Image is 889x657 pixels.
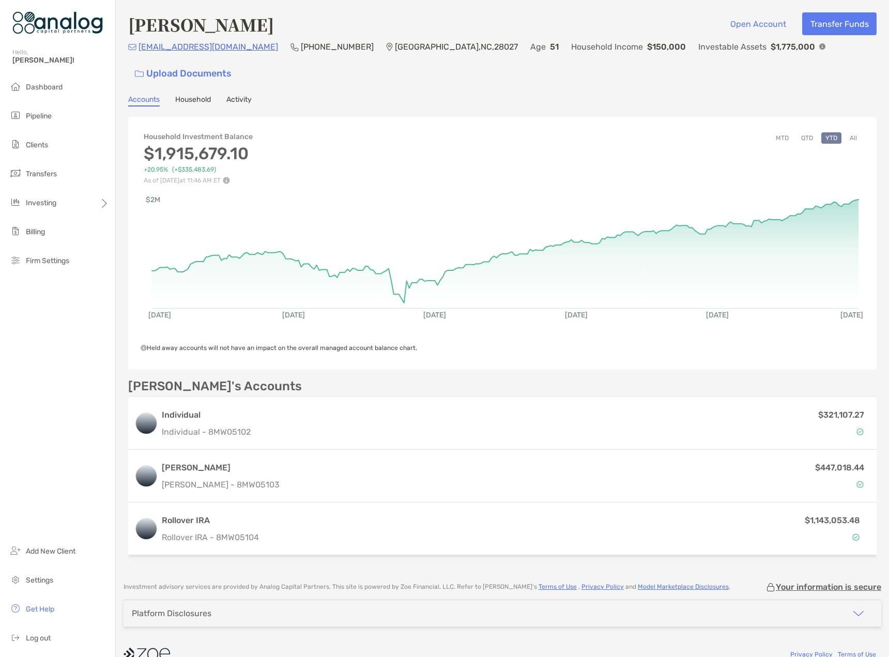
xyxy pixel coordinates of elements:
text: $2M [146,195,160,204]
span: Log out [26,634,51,643]
a: Model Marketplace Disclosures [638,583,729,590]
h4: Household Investment Balance [144,132,253,141]
span: Dashboard [26,83,63,91]
button: YTD [821,132,841,144]
span: Clients [26,141,48,149]
img: firm-settings icon [9,254,22,266]
span: Billing [26,227,45,236]
p: As of [DATE] at 11:46 AM ET [144,177,253,184]
img: investing icon [9,196,22,208]
img: icon arrow [852,607,865,620]
span: Investing [26,198,56,207]
img: button icon [135,70,144,78]
img: logout icon [9,631,22,644]
span: Transfers [26,170,57,178]
p: $1,143,053.48 [805,514,860,527]
span: Settings [26,576,53,585]
img: settings icon [9,573,22,586]
button: All [846,132,861,144]
p: [EMAIL_ADDRESS][DOMAIN_NAME] [139,40,278,53]
img: clients icon [9,138,22,150]
p: Household Income [571,40,643,53]
text: [DATE] [423,311,446,319]
span: +20.95% [144,166,168,174]
p: Investable Assets [698,40,767,53]
img: Zoe Logo [12,4,103,41]
div: Platform Disclosures [132,608,211,618]
img: Account Status icon [852,533,860,541]
span: Get Help [26,605,54,614]
button: MTD [772,132,793,144]
text: [DATE] [148,311,171,319]
h3: Individual [162,409,251,421]
h3: $1,915,679.10 [144,144,253,163]
p: Individual - 8MW05102 [162,425,251,438]
text: [DATE] [840,311,863,319]
img: Account Status icon [856,428,864,435]
img: billing icon [9,225,22,237]
span: Add New Client [26,547,75,556]
p: Your information is secure [776,582,881,592]
p: $321,107.27 [818,408,864,421]
span: (+$335,483.69) [172,166,216,174]
p: [PERSON_NAME] - 8MW05103 [162,478,280,491]
p: Age [530,40,546,53]
img: Phone Icon [290,43,299,51]
h3: [PERSON_NAME] [162,462,280,474]
p: [PERSON_NAME]'s Accounts [128,380,302,393]
img: Account Status icon [856,481,864,488]
img: Performance Info [223,177,230,184]
img: Email Icon [128,44,136,50]
a: Upload Documents [128,63,238,85]
img: logo account [136,518,157,539]
a: Activity [226,95,252,106]
img: Location Icon [386,43,393,51]
a: Accounts [128,95,160,106]
span: Pipeline [26,112,52,120]
p: [PHONE_NUMBER] [301,40,374,53]
span: [PERSON_NAME]! [12,56,109,65]
text: [DATE] [565,311,588,319]
text: [DATE] [282,311,305,319]
span: Held away accounts will not have an impact on the overall managed account balance chart. [141,344,417,352]
a: Terms of Use [539,583,577,590]
button: QTD [797,132,817,144]
img: add_new_client icon [9,544,22,557]
img: transfers icon [9,167,22,179]
text: [DATE] [706,311,729,319]
p: Investment advisory services are provided by Analog Capital Partners . This site is powered by Zo... [124,583,730,591]
p: $150,000 [647,40,686,53]
h4: [PERSON_NAME] [128,12,274,36]
p: $1,775,000 [771,40,815,53]
img: logo account [136,413,157,434]
p: 51 [550,40,559,53]
a: Household [175,95,211,106]
p: $447,018.44 [815,461,864,474]
button: Transfer Funds [802,12,877,35]
img: dashboard icon [9,80,22,93]
button: Open Account [722,12,794,35]
img: get-help icon [9,602,22,615]
a: Privacy Policy [581,583,624,590]
img: Info Icon [819,43,825,50]
p: Rollover IRA - 8MW05104 [162,531,666,544]
img: pipeline icon [9,109,22,121]
img: logo account [136,466,157,486]
p: [GEOGRAPHIC_DATA] , NC , 28027 [395,40,518,53]
span: Firm Settings [26,256,69,265]
h3: Rollover IRA [162,514,666,527]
